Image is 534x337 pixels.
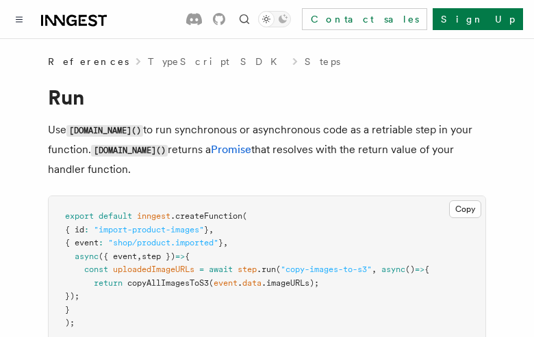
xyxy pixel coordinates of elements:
[48,85,486,109] h1: Run
[372,265,377,274] span: ,
[48,120,486,179] p: Use to run synchronous or asynchronous code as a retriable step in your function. returns a that ...
[204,225,209,234] span: }
[262,278,319,288] span: .imageURLs);
[242,211,247,221] span: (
[65,318,75,327] span: );
[65,211,94,221] span: export
[148,55,285,68] a: TypeScript SDK
[11,11,27,27] button: Toggle navigation
[258,11,291,27] button: Toggle dark mode
[302,8,427,30] a: Contact sales
[381,265,405,274] span: async
[65,225,84,234] span: { id
[99,238,103,247] span: :
[99,211,132,221] span: default
[415,265,424,274] span: =>
[209,265,233,274] span: await
[108,238,218,247] span: "shop/product.imported"
[209,278,214,288] span: (
[433,8,523,30] a: Sign Up
[211,143,251,156] a: Promise
[84,265,108,274] span: const
[424,265,429,274] span: {
[137,252,142,261] span: ,
[223,238,228,247] span: ,
[65,305,70,314] span: }
[75,252,99,261] span: async
[257,265,276,274] span: .run
[209,225,214,234] span: ,
[91,145,168,157] code: [DOMAIN_NAME]()
[137,211,170,221] span: inngest
[65,291,79,301] span: });
[94,278,123,288] span: return
[236,11,253,27] button: Find something...
[449,200,481,218] button: Copy
[170,211,242,221] span: .createFunction
[113,265,194,274] span: uploadedImageURLs
[48,55,129,68] span: References
[65,238,99,247] span: { event
[84,225,89,234] span: :
[199,265,204,274] span: =
[214,278,238,288] span: event
[281,265,372,274] span: "copy-images-to-s3"
[94,225,204,234] span: "import-product-images"
[305,55,340,68] a: Steps
[218,238,223,247] span: }
[238,278,242,288] span: .
[142,252,175,261] span: step })
[185,252,190,261] span: {
[127,278,209,288] span: copyAllImagesToS3
[66,125,143,137] code: [DOMAIN_NAME]()
[242,278,262,288] span: data
[405,265,415,274] span: ()
[99,252,137,261] span: ({ event
[175,252,185,261] span: =>
[238,265,257,274] span: step
[276,265,281,274] span: (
